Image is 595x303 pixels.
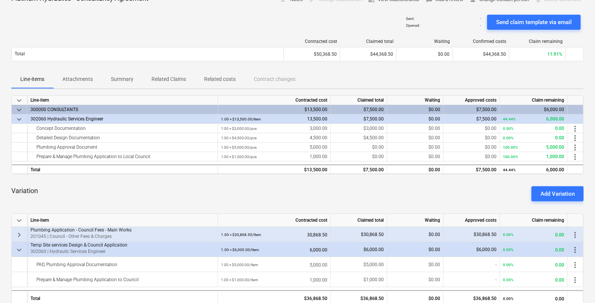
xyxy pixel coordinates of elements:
[438,52,450,57] span: $0.00
[15,245,24,254] span: keyboard_arrow_down
[363,135,384,140] span: $4,500.00
[456,39,506,44] div: Confirmed costs
[151,75,186,83] p: Related Claims
[503,117,516,121] small: 44.44%
[30,272,215,287] div: Prepare & Manage Plumbing Application to Council
[503,152,564,161] div: 1,000.00
[474,232,497,237] span: $30,868.50
[30,114,215,124] div: 302060 Hydraulic Services Engineer
[571,143,580,152] span: more_vert
[571,276,580,285] span: more_vert
[221,152,327,161] div: 1,000.00
[503,143,564,152] div: 5,000.00
[218,105,331,114] div: $13,500.00
[218,214,331,227] div: Contracted cost
[500,96,568,105] div: Claim remaining
[476,116,497,122] span: $7,500.00
[283,48,340,60] div: $50,368.50
[503,126,513,131] small: 0.00%
[363,126,384,131] span: $3,000.00
[221,126,257,131] small: 1.00 × $3,000.00 / pcs
[221,242,327,257] div: 6,000.00
[428,154,440,159] span: $0.00
[503,155,518,159] small: 100.00%
[221,263,258,267] small: 1.00 × $5,000.00 / Item
[444,257,500,272] div: -
[331,214,387,227] div: Claimed total
[331,105,387,114] div: $7,500.00
[531,186,584,201] button: Add Variation
[30,133,215,143] div: Detailed Design Documentation
[444,272,500,287] div: -
[30,124,215,133] div: Concept Documentation
[221,248,259,252] small: 1.00 × $6,000.00 / Item
[370,52,393,57] span: $44,368.50
[15,51,25,57] p: Total
[571,134,580,143] span: more_vert
[15,216,24,225] span: keyboard_arrow_down
[444,96,500,105] div: Approved costs
[387,164,444,174] div: $0.00
[343,39,394,44] div: Claimed total
[500,214,568,227] div: Claim remaining
[372,154,384,159] span: $0.00
[27,214,218,227] div: Line-item
[204,75,236,83] p: Related costs
[30,233,215,240] p: 201045 | Council - Other Fees & Charges
[221,114,327,124] div: 13,500.00
[485,145,497,150] span: $0.00
[30,257,215,272] div: PAD, Plumbing Approval Documentation
[428,126,440,131] span: $0.00
[387,96,444,105] div: Waiting
[500,105,568,114] div: $6,000.00
[503,165,564,175] div: 6,000.00
[571,152,580,161] span: more_vert
[20,75,44,83] p: Line-items
[406,23,420,28] p: Opened :
[30,152,215,161] div: Prepare & Manage Plumbing Application to Local Council
[221,145,257,149] small: 1.00 × $5,000.00 / pcs
[11,186,38,195] p: Variation
[218,164,331,174] div: $13,500.00
[30,248,215,255] p: 302060 | Hydraulic Services Engineer
[540,189,575,199] div: Add Variation
[30,105,215,114] div: 300000 CONSULTANTS
[503,263,513,267] small: 0.00%
[503,233,513,237] small: 0.00%
[15,115,24,124] span: keyboard_arrow_down
[503,133,564,143] div: 0.00
[485,126,497,131] span: $0.00
[503,136,513,140] small: 0.00%
[363,262,384,267] span: $5,000.00
[221,272,327,288] div: 1,000.00
[571,260,580,270] span: more_vert
[480,16,481,21] p: -
[480,23,481,28] p: -
[503,248,513,252] small: 0.00%
[406,16,414,21] p: Sent :
[218,96,331,105] div: Contracted cost
[428,116,440,122] span: $0.00
[363,116,384,122] span: $7,500.00
[221,278,258,282] small: 1.00 × $1,000.00 / Item
[30,227,215,233] p: Plumbing Application - Council Fees - Main Works
[361,232,384,237] span: $30,868.50
[400,39,450,44] div: Waiting
[221,257,327,273] div: 5,000.00
[30,143,215,152] div: Plumbing Approval Document
[387,214,444,227] div: Waiting
[428,247,440,252] span: $0.00
[363,277,384,282] span: $1,000.00
[428,145,440,150] span: $0.00
[503,278,513,282] small: 0.00%
[503,242,564,257] div: 0.00
[221,124,327,133] div: 3,000.00
[503,257,564,273] div: 0.00
[387,105,444,114] div: $0.00
[331,164,387,174] div: $7,500.00
[503,227,564,242] div: 0.00
[503,168,516,172] small: 44.44%
[571,245,580,254] span: more_vert
[428,277,440,282] span: $0.00
[444,164,500,174] div: $7,500.00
